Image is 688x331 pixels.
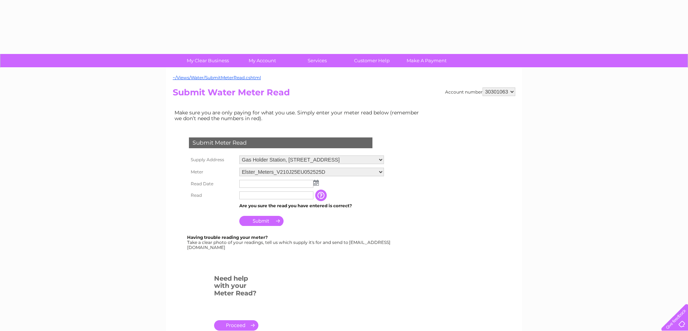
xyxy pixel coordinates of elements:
th: Supply Address [187,154,237,166]
a: . [214,320,258,331]
a: ~/Views/Water/SubmitMeterRead.cshtml [173,75,261,80]
input: Information [315,190,328,201]
div: Submit Meter Read [189,137,372,148]
h3: Need help with your Meter Read? [214,273,258,301]
a: My Clear Business [178,54,237,67]
b: Having trouble reading your meter? [187,235,268,240]
a: Services [288,54,347,67]
a: My Account [233,54,292,67]
td: Make sure you are only paying for what you use. Simply enter your meter read below (remember we d... [173,108,425,123]
th: Read [187,190,237,201]
th: Read Date [187,178,237,190]
img: ... [313,180,319,186]
th: Meter [187,166,237,178]
div: Take a clear photo of your readings, tell us which supply it's for and send to [EMAIL_ADDRESS][DO... [187,235,391,250]
a: Customer Help [342,54,402,67]
a: Make A Payment [397,54,456,67]
div: Account number [445,87,515,96]
input: Submit [239,216,284,226]
h2: Submit Water Meter Read [173,87,515,101]
td: Are you sure the read you have entered is correct? [237,201,386,210]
